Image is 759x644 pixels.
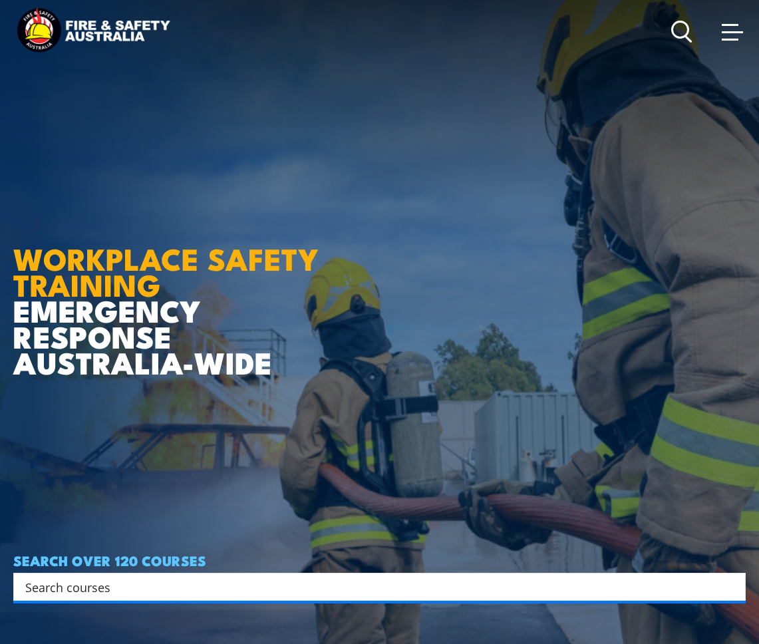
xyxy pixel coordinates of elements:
form: Search form [28,577,719,596]
button: Search magnifier button [722,577,741,596]
h1: EMERGENCY RESPONSE AUSTRALIA-WIDE [13,178,339,375]
strong: WORKPLACE SAFETY TRAINING [13,235,319,307]
h4: SEARCH OVER 120 COURSES [13,553,746,567]
input: Search input [25,577,716,597]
